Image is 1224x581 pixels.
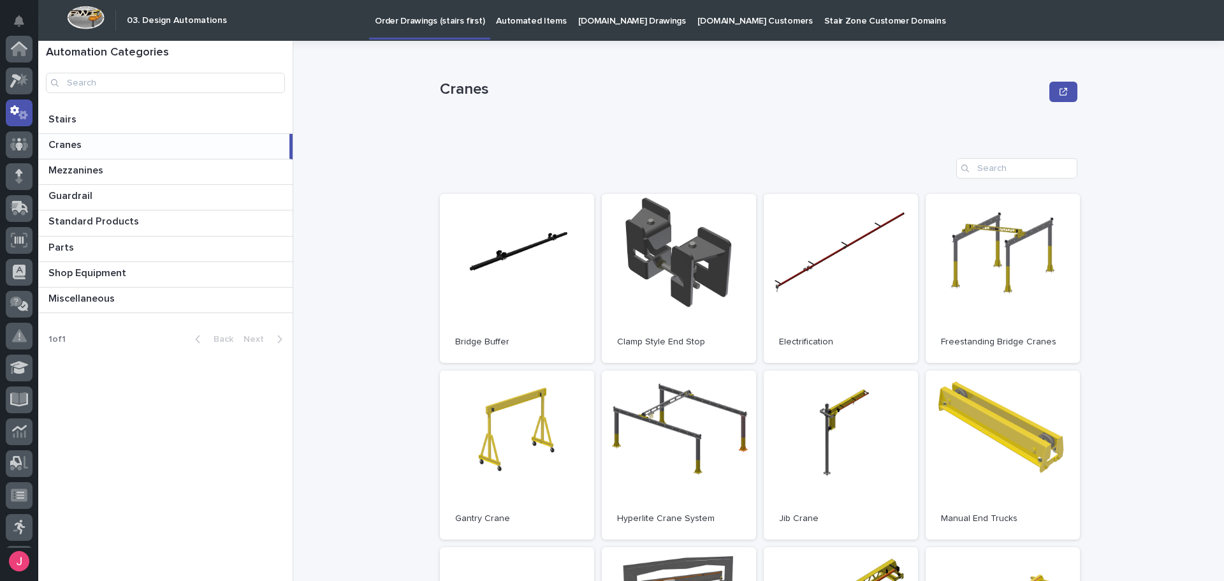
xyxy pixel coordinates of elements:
p: Miscellaneous [48,290,117,305]
p: Mezzanines [48,162,106,177]
a: Manual End Trucks [926,371,1080,540]
span: Back [206,335,233,344]
p: Standard Products [48,213,142,228]
p: Cranes [440,80,1044,99]
h2: 03. Design Automations [127,15,227,26]
a: Standard ProductsStandard Products [38,210,293,236]
a: Bridge Buffer [440,194,594,363]
p: Hyperlite Crane System [617,513,741,524]
p: Parts [48,239,76,254]
a: Hyperlite Crane System [602,371,756,540]
div: Notifications [16,15,33,36]
a: Clamp Style End Stop [602,194,756,363]
a: StairsStairs [38,108,293,134]
input: Search [956,158,1077,179]
p: Cranes [48,136,84,151]
button: users-avatar [6,548,33,575]
p: Stairs [48,111,79,126]
a: MezzaninesMezzanines [38,159,293,185]
a: MiscellaneousMiscellaneous [38,288,293,313]
p: Clamp Style End Stop [617,337,741,348]
p: Freestanding Bridge Cranes [941,337,1065,348]
input: Search [46,73,285,93]
p: Gantry Crane [455,513,579,524]
a: PartsParts [38,237,293,262]
a: Shop EquipmentShop Equipment [38,262,293,288]
p: Guardrail [48,188,95,202]
p: Electrification [779,337,903,348]
p: Manual End Trucks [941,513,1065,524]
a: Jib Crane [764,371,918,540]
a: CranesCranes [38,134,293,159]
p: 1 of 1 [38,324,76,355]
span: Next [244,335,272,344]
p: Bridge Buffer [455,337,579,348]
button: Notifications [6,8,33,34]
a: GuardrailGuardrail [38,185,293,210]
img: Workspace Logo [67,6,105,29]
p: Jib Crane [779,513,903,524]
p: Shop Equipment [48,265,129,279]
button: Back [185,334,238,345]
a: Gantry Crane [440,371,594,540]
a: Freestanding Bridge Cranes [926,194,1080,363]
h1: Automation Categories [46,46,285,60]
button: Next [238,334,293,345]
a: Electrification [764,194,918,363]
